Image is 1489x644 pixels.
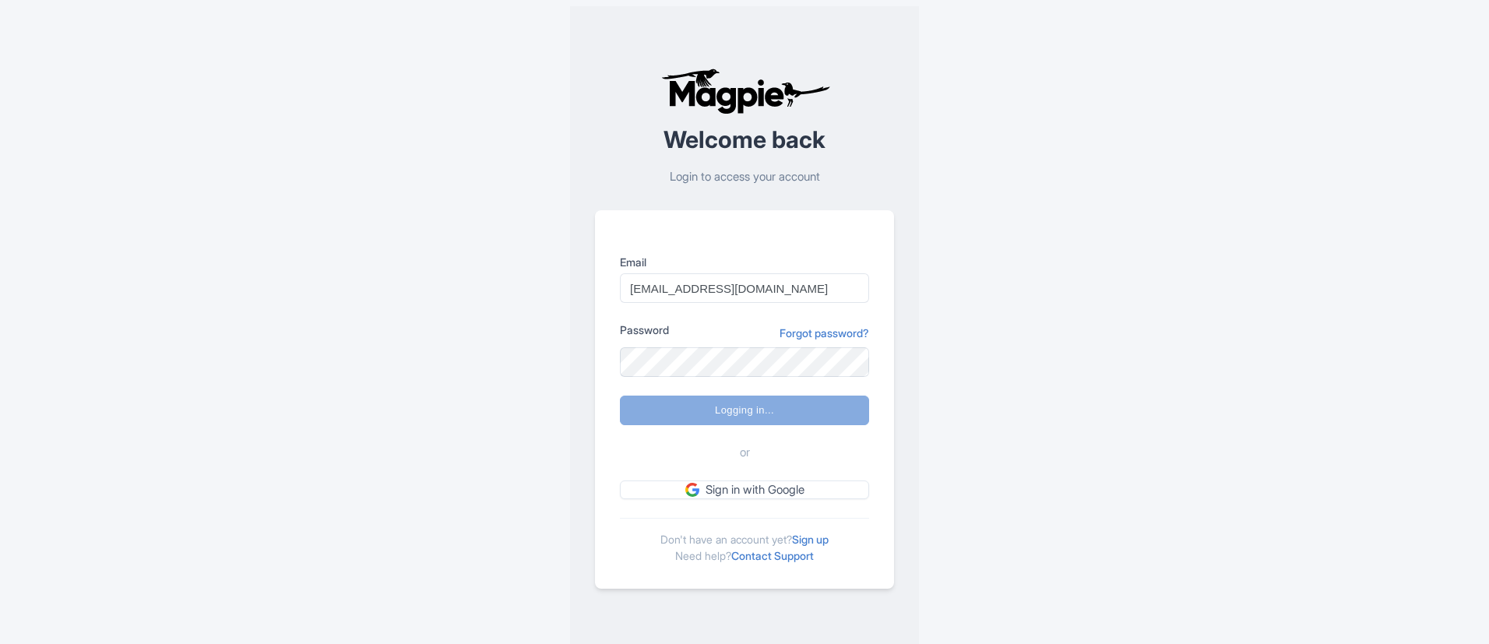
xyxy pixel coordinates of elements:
[620,518,869,564] div: Don't have an account yet? Need help?
[595,127,894,153] h2: Welcome back
[792,533,829,546] a: Sign up
[731,549,814,562] a: Contact Support
[657,68,833,114] img: logo-ab69f6fb50320c5b225c76a69d11143b.png
[780,325,869,341] a: Forgot password?
[620,322,669,338] label: Password
[620,254,869,270] label: Email
[620,480,869,500] a: Sign in with Google
[595,168,894,186] p: Login to access your account
[685,483,699,497] img: google.svg
[620,396,869,425] input: Logging in...
[620,273,869,303] input: you@example.com
[740,444,750,462] span: or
